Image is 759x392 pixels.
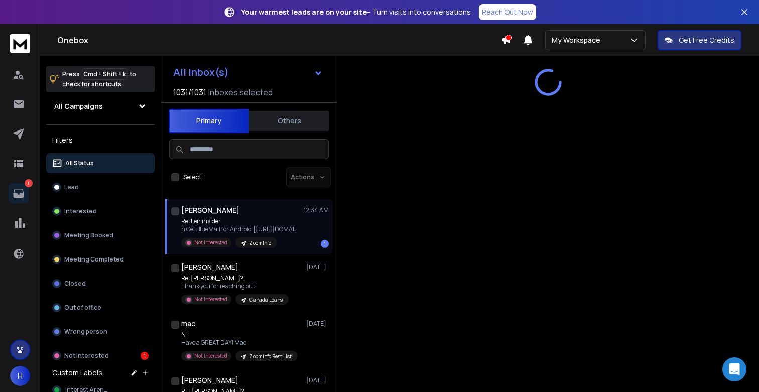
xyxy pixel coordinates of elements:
[52,368,102,378] h3: Custom Labels
[46,249,155,270] button: Meeting Completed
[64,352,109,360] p: Not Interested
[10,366,30,386] button: H
[173,86,206,98] span: 1031 / 1031
[194,352,227,360] p: Not Interested
[64,231,113,239] p: Meeting Booked
[46,346,155,366] button: Not Interested1
[64,183,79,191] p: Lead
[306,376,329,384] p: [DATE]
[46,225,155,245] button: Meeting Booked
[679,35,734,45] p: Get Free Credits
[208,86,273,98] h3: Inboxes selected
[82,68,128,80] span: Cmd + Shift + k
[57,34,501,46] h1: Onebox
[64,280,86,288] p: Closed
[181,319,195,329] h1: mac
[181,331,298,339] p: N
[181,217,302,225] p: Re: Len insider
[46,153,155,173] button: All Status
[658,30,741,50] button: Get Free Credits
[46,274,155,294] button: Closed
[46,96,155,116] button: All Campaigns
[181,375,238,385] h1: [PERSON_NAME]
[181,282,289,290] p: Thank you for reaching out.
[165,62,331,82] button: All Inbox(s)
[194,296,227,303] p: Not Interested
[306,263,329,271] p: [DATE]
[181,205,239,215] h1: [PERSON_NAME]
[46,133,155,147] h3: Filters
[722,357,746,381] div: Open Intercom Messenger
[181,262,238,272] h1: [PERSON_NAME]
[46,201,155,221] button: Interested
[249,239,271,247] p: ZoomInfo
[249,353,292,360] p: Zoominfo Rest List
[482,7,533,17] p: Reach Out Now
[181,225,302,233] p: n Get BlueMail for Android [[URL][DOMAIN_NAME]] On
[241,7,471,17] p: – Turn visits into conversations
[304,206,329,214] p: 12:34 AM
[183,173,201,181] label: Select
[181,274,289,282] p: Re: [PERSON_NAME]?
[479,4,536,20] a: Reach Out Now
[141,352,149,360] div: 1
[241,7,367,17] strong: Your warmest leads are on your site
[9,183,29,203] a: 1
[64,207,97,215] p: Interested
[552,35,604,45] p: My Workspace
[25,179,33,187] p: 1
[173,67,229,77] h1: All Inbox(s)
[64,328,107,336] p: Wrong person
[62,69,136,89] p: Press to check for shortcuts.
[64,255,124,264] p: Meeting Completed
[306,320,329,328] p: [DATE]
[65,159,94,167] p: All Status
[321,240,329,248] div: 1
[181,339,298,347] p: Have a GREAT DAY! Mac
[46,177,155,197] button: Lead
[10,34,30,53] img: logo
[249,110,329,132] button: Others
[46,322,155,342] button: Wrong person
[54,101,103,111] h1: All Campaigns
[64,304,101,312] p: Out of office
[194,239,227,246] p: Not Interested
[249,296,283,304] p: Canada Loans
[46,298,155,318] button: Out of office
[169,109,249,133] button: Primary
